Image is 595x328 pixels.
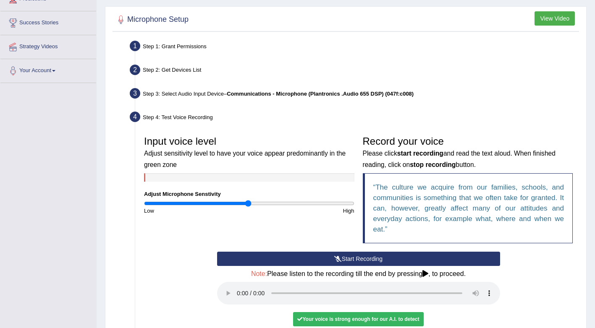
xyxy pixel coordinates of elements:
b: start recording [397,150,443,157]
small: Adjust sensitivity level to have your voice appear predominantly in the green zone [144,150,346,168]
div: Step 2: Get Devices List [126,62,582,81]
b: Communications - Microphone (Plantronics .Audio 655 DSP) (047f:c008) [227,91,414,97]
span: Note: [251,270,267,277]
div: Step 1: Grant Permissions [126,38,582,57]
a: Your Account [0,59,96,80]
div: Step 3: Select Audio Input Device [126,86,582,104]
b: stop recording [410,161,456,168]
h3: Input voice level [144,136,354,169]
div: Your voice is strong enough for our A.I. to detect [293,312,423,326]
q: The culture we acquire from our families, schools, and communities is something that we often tak... [373,183,564,233]
small: Please click and read the text aloud. When finished reading, click on button. [363,150,556,168]
button: View Video [535,11,575,26]
div: Step 4: Test Voice Recording [126,109,582,128]
h4: Please listen to the recording till the end by pressing , to proceed. [217,270,500,278]
h2: Microphone Setup [115,13,189,26]
a: Strategy Videos [0,35,96,56]
div: High [249,207,358,215]
a: Success Stories [0,11,96,32]
label: Adjust Microphone Senstivity [144,190,221,198]
button: Start Recording [217,252,500,266]
h3: Record your voice [363,136,573,169]
div: Low [140,207,249,215]
span: – [224,91,414,97]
